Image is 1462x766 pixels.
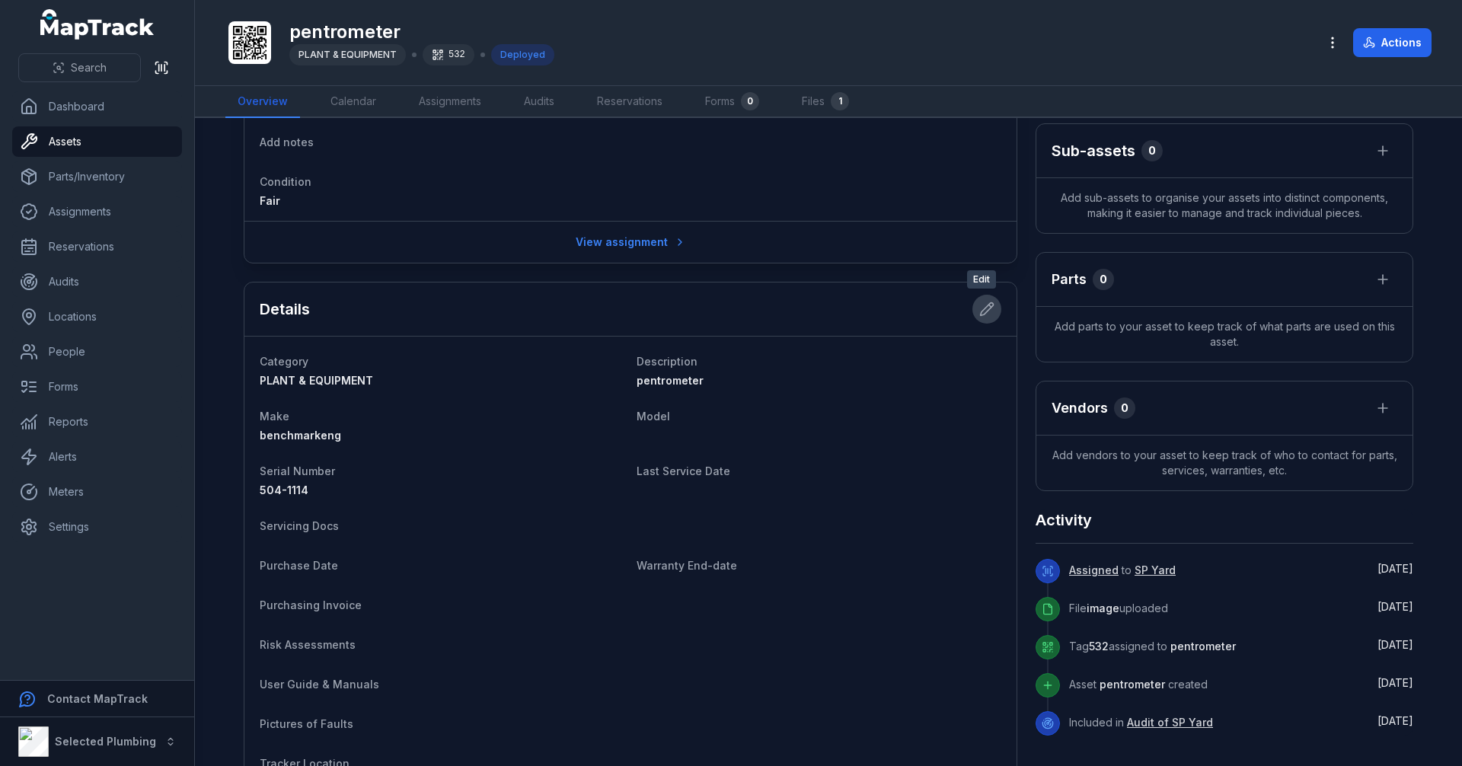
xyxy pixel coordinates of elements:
span: Make [260,410,289,423]
span: Purchase Date [260,559,338,572]
span: Model [637,410,670,423]
span: pentrometer [1100,678,1165,691]
span: Add vendors to your asset to keep track of who to contact for parts, services, warranties, etc. [1036,436,1413,490]
span: Edit [967,270,996,289]
strong: Selected Plumbing [55,735,156,748]
a: Forms [12,372,182,402]
h2: Activity [1036,509,1092,531]
span: Add notes [260,136,314,148]
h3: Vendors [1052,397,1108,419]
span: Tag assigned to [1069,640,1236,653]
a: Audits [12,267,182,297]
strong: Contact MapTrack [47,692,148,705]
h2: Details [260,298,310,320]
div: 0 [1114,397,1135,419]
a: Assignments [12,196,182,227]
span: PLANT & EQUIPMENT [298,49,397,60]
time: 5/7/2025, 8:41:59 AM [1377,638,1413,651]
span: [DATE] [1377,676,1413,689]
a: Locations [12,302,182,332]
span: Search [71,60,107,75]
a: View assignment [566,228,696,257]
span: File uploaded [1069,602,1168,614]
a: Alerts [12,442,182,472]
time: 5/7/2025, 8:42:25 AM [1377,600,1413,613]
span: [DATE] [1377,600,1413,613]
span: pentrometer [637,374,704,387]
span: 532 [1089,640,1109,653]
div: 0 [741,92,759,110]
button: Actions [1353,28,1432,57]
span: [DATE] [1377,638,1413,651]
div: 1 [831,92,849,110]
time: 5/7/2025, 8:41:59 AM [1377,714,1413,727]
span: [DATE] [1377,714,1413,727]
time: 5/7/2025, 8:41:59 AM [1377,676,1413,689]
div: Deployed [491,44,554,65]
span: Included in [1069,716,1213,729]
span: Pictures of Faults [260,717,353,730]
button: Search [18,53,141,82]
span: Condition [260,175,311,188]
span: Purchasing Invoice [260,598,362,611]
span: [DATE] [1377,562,1413,575]
span: pentrometer [1170,640,1236,653]
a: MapTrack [40,9,155,40]
a: Parts/Inventory [12,161,182,192]
span: image [1087,602,1119,614]
span: Add parts to your asset to keep track of what parts are used on this asset. [1036,307,1413,362]
span: Warranty End-date [637,559,737,572]
a: Reports [12,407,182,437]
span: Serial Number [260,464,335,477]
a: Files1 [790,86,861,118]
a: Audits [512,86,567,118]
span: Add sub-assets to organise your assets into distinct components, making it easier to manage and t... [1036,178,1413,233]
a: Reservations [12,231,182,262]
a: SP Yard [1135,563,1176,578]
a: Meters [12,477,182,507]
a: Settings [12,512,182,542]
span: to [1069,563,1176,576]
a: Audit of SP Yard [1127,715,1213,730]
div: 0 [1093,269,1114,290]
a: Calendar [318,86,388,118]
span: User Guide & Manuals [260,678,379,691]
span: Description [637,355,697,368]
a: Forms0 [693,86,771,118]
a: Assignments [407,86,493,118]
span: Fair [260,194,280,207]
span: Servicing Docs [260,519,339,532]
a: Reservations [585,86,675,118]
a: Assigned [1069,563,1119,578]
span: PLANT & EQUIPMENT [260,374,373,387]
span: Last Service Date [637,464,730,477]
a: Dashboard [12,91,182,122]
span: Risk Assessments [260,638,356,651]
h1: pentrometer [289,20,554,44]
span: Asset created [1069,678,1208,691]
span: benchmarkeng [260,429,341,442]
div: 0 [1141,140,1163,161]
h3: Parts [1052,269,1087,290]
div: 532 [423,44,474,65]
a: Assets [12,126,182,157]
h2: Sub-assets [1052,140,1135,161]
span: Category [260,355,308,368]
time: 5/7/2025, 8:42:33 AM [1377,562,1413,575]
span: 504-1114 [260,484,308,496]
a: Overview [225,86,300,118]
a: People [12,337,182,367]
